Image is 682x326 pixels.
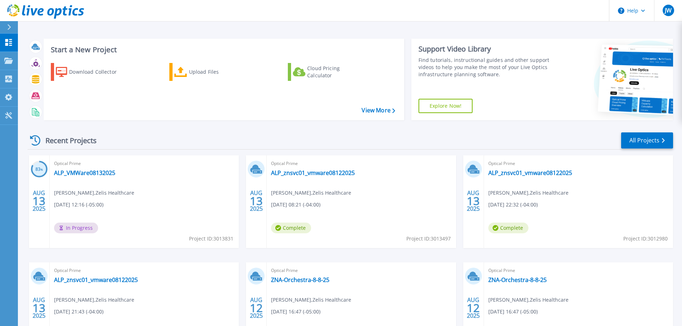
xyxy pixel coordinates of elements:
[621,132,673,149] a: All Projects
[54,189,134,197] span: [PERSON_NAME] , Zelis Healthcare
[54,160,234,167] span: Optical Prime
[466,188,480,214] div: AUG 2025
[54,308,103,316] span: [DATE] 21:43 (-04:00)
[51,46,395,54] h3: Start a New Project
[271,267,451,274] span: Optical Prime
[488,201,538,209] span: [DATE] 22:32 (-04:00)
[419,44,552,54] div: Support Video Library
[54,201,103,209] span: [DATE] 12:16 (-05:00)
[31,165,48,174] h3: 83
[32,295,46,321] div: AUG 2025
[488,189,569,197] span: [PERSON_NAME] , Zelis Healthcare
[54,223,98,233] span: In Progress
[362,107,395,114] a: View More
[169,63,249,81] a: Upload Files
[250,295,263,321] div: AUG 2025
[467,198,480,204] span: 13
[488,296,569,304] span: [PERSON_NAME] , Zelis Healthcare
[271,169,355,176] a: ALP_znsvc01_vmware08122025
[488,308,538,316] span: [DATE] 16:47 (-05:00)
[40,167,43,171] span: %
[54,169,115,176] a: ALP_VMWare08132025
[32,188,46,214] div: AUG 2025
[665,8,672,13] span: JW
[189,65,246,79] div: Upload Files
[271,160,451,167] span: Optical Prime
[271,276,329,283] a: ZNA-Orchestra-8-8-25
[271,296,351,304] span: [PERSON_NAME] , Zelis Healthcare
[271,201,320,209] span: [DATE] 08:21 (-04:00)
[488,160,669,167] span: Optical Prime
[288,63,368,81] a: Cloud Pricing Calculator
[33,198,45,204] span: 13
[33,305,45,311] span: 13
[271,223,311,233] span: Complete
[54,296,134,304] span: [PERSON_NAME] , Zelis Healthcare
[466,295,480,321] div: AUG 2025
[51,63,131,81] a: Download Collector
[250,188,263,214] div: AUG 2025
[623,235,668,243] span: Project ID: 3012980
[28,132,106,149] div: Recent Projects
[189,235,233,243] span: Project ID: 3013831
[250,198,263,204] span: 13
[271,308,320,316] span: [DATE] 16:47 (-05:00)
[307,65,364,79] div: Cloud Pricing Calculator
[488,276,547,283] a: ZNA-Orchestra-8-8-25
[488,169,572,176] a: ALP_znsvc01_vmware08122025
[54,276,138,283] a: ALP_znsvc01_vmware08122025
[488,267,669,274] span: Optical Prime
[467,305,480,311] span: 12
[250,305,263,311] span: 12
[54,267,234,274] span: Optical Prime
[271,189,351,197] span: [PERSON_NAME] , Zelis Healthcare
[419,57,552,78] div: Find tutorials, instructional guides and other support videos to help you make the most of your L...
[488,223,528,233] span: Complete
[419,99,473,113] a: Explore Now!
[406,235,451,243] span: Project ID: 3013497
[69,65,126,79] div: Download Collector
